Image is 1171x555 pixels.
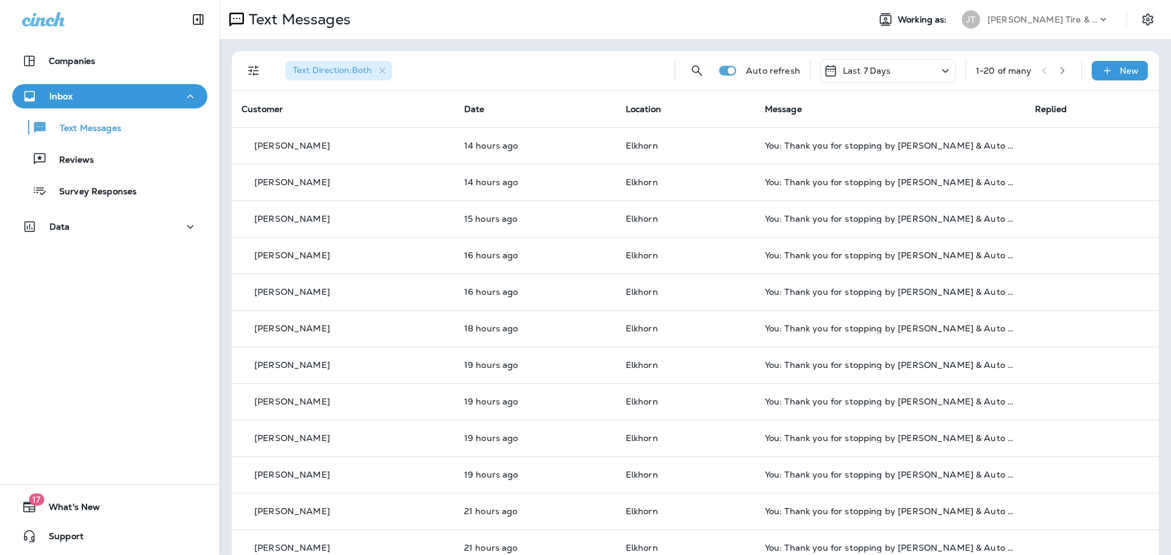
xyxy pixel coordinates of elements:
[464,214,606,224] p: Aug 14, 2025 03:58 PM
[12,115,207,140] button: Text Messages
[49,56,95,66] p: Companies
[626,433,658,444] span: Elkhorn
[765,250,1015,260] div: You: Thank you for stopping by Jensen Tire & Auto - Elkhorn. Please take 30 seconds to leave us a...
[464,104,485,115] span: Date
[12,524,207,548] button: Support
[765,177,1015,187] div: You: Thank you for stopping by Jensen Tire & Auto - Elkhorn. Please take 30 seconds to leave us a...
[765,397,1015,406] div: You: Thank you for stopping by Jensen Tire & Auto - Elkhorn. Please take 30 seconds to leave us a...
[626,140,658,151] span: Elkhorn
[254,214,330,224] p: [PERSON_NAME]
[765,141,1015,150] div: You: Thank you for stopping by Jensen Tire & Auto - Elkhorn. Please take 30 seconds to leave us a...
[254,433,330,443] p: [PERSON_NAME]
[254,323,330,333] p: [PERSON_NAME]
[47,155,94,166] p: Reviews
[29,493,44,506] span: 17
[37,502,100,517] span: What's New
[12,84,207,108] button: Inbox
[626,104,661,115] span: Location
[962,10,980,29] div: JT
[49,91,73,101] p: Inbox
[1035,104,1067,115] span: Replied
[244,10,351,29] p: Text Messages
[242,104,283,115] span: Customer
[765,323,1015,333] div: You: Thank you for stopping by Jensen Tire & Auto - Elkhorn. Please take 30 seconds to leave us a...
[765,104,802,115] span: Message
[254,543,330,553] p: [PERSON_NAME]
[293,65,372,76] span: Text Direction : Both
[626,396,658,407] span: Elkhorn
[898,15,950,25] span: Working as:
[12,214,207,239] button: Data
[48,123,121,135] p: Text Messages
[242,58,266,83] button: Filters
[37,531,84,546] span: Support
[626,506,658,517] span: Elkhorn
[987,15,1097,24] p: [PERSON_NAME] Tire & Auto
[12,495,207,519] button: 17What's New
[254,287,330,297] p: [PERSON_NAME]
[626,323,658,334] span: Elkhorn
[626,359,658,370] span: Elkhorn
[765,360,1015,370] div: You: Thank you for stopping by Jensen Tire & Auto - Elkhorn. Please take 30 seconds to leave us a...
[254,141,330,150] p: [PERSON_NAME]
[254,397,330,406] p: [PERSON_NAME]
[976,66,1032,76] div: 1 - 20 of many
[843,66,891,76] p: Last 7 Days
[285,61,392,80] div: Text Direction:Both
[765,543,1015,553] div: You: Thank you for stopping by Jensen Tire & Auto - Elkhorn. Please take 30 seconds to leave us a...
[181,7,215,32] button: Collapse Sidebar
[254,360,330,370] p: [PERSON_NAME]
[464,543,606,553] p: Aug 14, 2025 09:58 AM
[464,250,606,260] p: Aug 14, 2025 02:59 PM
[464,323,606,333] p: Aug 14, 2025 12:58 PM
[464,360,606,370] p: Aug 14, 2025 11:59 AM
[685,58,709,83] button: Search Messages
[765,506,1015,516] div: You: Thank you for stopping by Jensen Tire & Auto - Elkhorn. Please take 30 seconds to leave us a...
[626,177,658,188] span: Elkhorn
[464,506,606,516] p: Aug 14, 2025 09:58 AM
[464,177,606,187] p: Aug 14, 2025 04:58 PM
[12,146,207,172] button: Reviews
[49,222,70,232] p: Data
[765,287,1015,297] div: You: Thank you for stopping by Jensen Tire & Auto - Elkhorn. Please take 30 seconds to leave us a...
[254,470,330,479] p: [PERSON_NAME]
[626,286,658,297] span: Elkhorn
[47,186,137,198] p: Survey Responses
[254,506,330,516] p: [PERSON_NAME]
[626,213,658,224] span: Elkhorn
[765,214,1015,224] div: You: Thank you for stopping by Jensen Tire & Auto - Elkhorn. Please take 30 seconds to leave us a...
[1120,66,1139,76] p: New
[464,470,606,479] p: Aug 14, 2025 11:13 AM
[626,542,658,553] span: Elkhorn
[765,470,1015,479] div: You: Thank you for stopping by Jensen Tire & Auto - Elkhorn. Please take 30 seconds to leave us a...
[464,287,606,297] p: Aug 14, 2025 02:58 PM
[626,250,658,261] span: Elkhorn
[626,469,658,480] span: Elkhorn
[464,141,606,150] p: Aug 14, 2025 04:58 PM
[12,49,207,73] button: Companies
[254,250,330,260] p: [PERSON_NAME]
[746,66,800,76] p: Auto refresh
[1137,9,1159,30] button: Settings
[12,178,207,203] button: Survey Responses
[254,177,330,187] p: [PERSON_NAME]
[464,433,606,443] p: Aug 14, 2025 11:13 AM
[464,397,606,406] p: Aug 14, 2025 11:25 AM
[765,433,1015,443] div: You: Thank you for stopping by Jensen Tire & Auto - Elkhorn. Please take 30 seconds to leave us a...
